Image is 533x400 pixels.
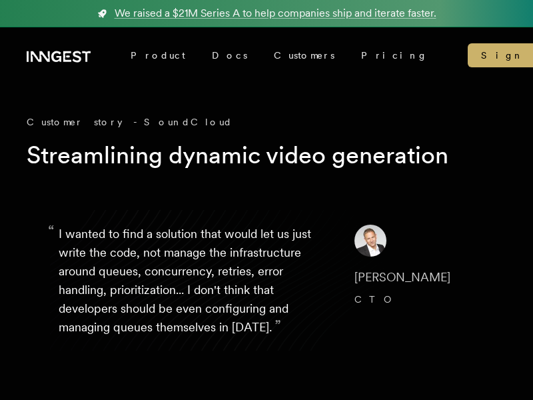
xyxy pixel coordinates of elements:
a: Docs [199,43,261,67]
span: “ [48,227,55,235]
span: We raised a $21M Series A to help companies ship and iterate faster. [115,5,436,21]
span: ” [274,316,281,335]
div: Customer story - SoundCloud [27,115,506,129]
h1: Streamlining dynamic video generation [27,139,485,171]
a: Customers [261,43,348,67]
a: Pricing [348,43,441,67]
p: I wanted to find a solution that would let us just write the code, not manage the infrastructure ... [59,225,333,337]
span: [PERSON_NAME] [354,270,450,284]
img: Image of Matthew Drooker [354,225,386,257]
div: Product [117,43,199,67]
span: CTO [354,294,398,305]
